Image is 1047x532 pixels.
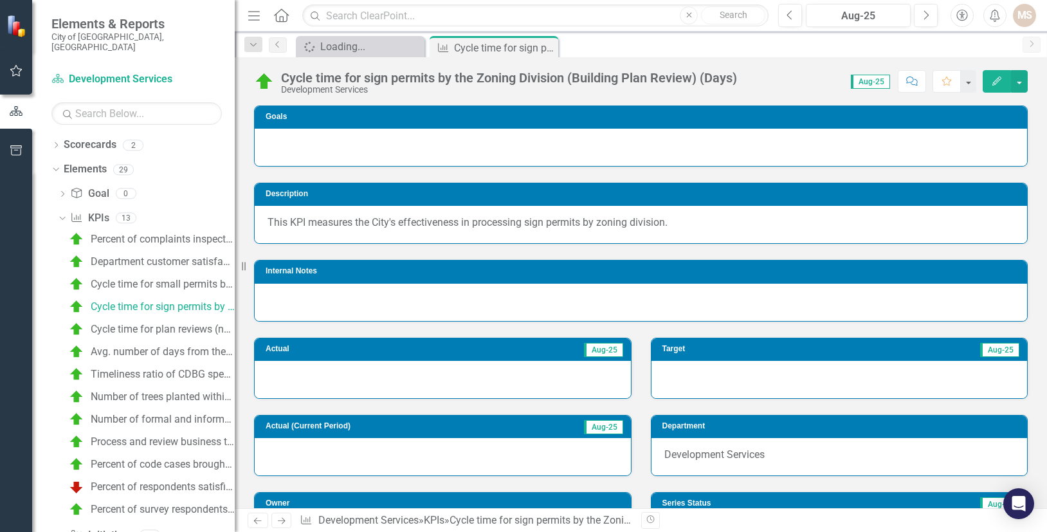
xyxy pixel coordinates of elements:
h3: Series Status [662,499,859,508]
img: Below Plan [69,479,84,495]
div: Cycle time for plan reviews (new and major/minor) by the Zoning Division (Development Review Comm... [91,324,235,335]
div: Avg. number of days from the receipt of the resident's application for rehabilitation assistance ... [91,346,235,358]
button: Search [701,6,765,24]
a: Percent of code cases brought into voluntary compliance prior to administrative/judicial process [66,454,235,475]
span: Aug-25 [584,343,623,357]
a: Avg. number of days from the receipt of the resident's application for rehabilitation assistance ... [66,342,235,362]
span: Aug-25 [851,75,890,89]
small: City of [GEOGRAPHIC_DATA], [GEOGRAPHIC_DATA] [51,32,222,53]
a: Percent of respondents satisfied with City efforts at maintaining the quality of their neighborho... [66,477,235,497]
div: Cycle time for sign permits by the Zoning Division (Building Plan Review) (Days) [281,71,737,85]
div: Number of trees planted within the City per year [91,391,235,403]
a: Department customer satisfaction rating [66,252,235,272]
button: Aug-25 [806,4,911,27]
a: KPIs [424,514,444,526]
h3: Goals [266,113,1021,121]
div: Number of formal and informal neighborhood partnerships & NWI events each year [91,414,235,425]
div: Cycle time for sign permits by the Zoning Division (Building Plan Review) (Days) [454,40,555,56]
img: On Target [69,322,84,337]
img: On Target [69,434,84,450]
input: Search Below... [51,102,222,125]
div: Process and review business tax applications within 7 business days [91,436,235,448]
h3: Description [266,190,1021,198]
button: MS [1013,4,1036,27]
span: This KPI measures the City's effectiveness in processing sign permits by zoning division. [268,216,668,228]
div: 13 [116,213,136,224]
a: Cycle time for sign permits by the Zoning Division (Building Plan Review) (Days) [66,297,235,317]
div: 0 [116,188,136,199]
span: Development Services [664,448,765,461]
a: Goal [70,187,109,201]
div: Loading... [320,39,421,55]
img: On Target [69,277,84,292]
a: Timeliness ratio of CDBG spending: annual CDBG allocation available by [DATE] [66,364,235,385]
img: On Target [69,254,84,270]
div: Percent of survey respondents satisfied with the City's efforts to support quality neighborhoods ... [91,504,235,515]
div: Department customer satisfaction rating [91,256,235,268]
img: On Target [69,299,84,315]
a: Cycle time for plan reviews (new and major/minor) by the Zoning Division (Development Review Comm... [66,319,235,340]
a: Number of formal and informal neighborhood partnerships & NWI events each year [66,409,235,430]
div: Open Intercom Messenger [1003,488,1034,519]
div: 29 [113,164,134,175]
div: Timeliness ratio of CDBG spending: annual CDBG allocation available by [DATE] [91,369,235,380]
h3: Owner [266,499,624,508]
a: Elements [64,162,107,177]
div: Cycle time for sign permits by the Zoning Division (Building Plan Review) (Days) [91,301,235,313]
img: On Target [69,412,84,427]
a: Process and review business tax applications within 7 business days [66,432,235,452]
a: Cycle time for small permits by the Zoning Division (Building Plan Review) (Days) [66,274,235,295]
h3: Actual (Current Period) [266,422,508,430]
img: On Target [69,457,84,472]
h3: Department [662,422,1021,430]
div: Development Services [281,85,737,95]
h3: Internal Notes [266,267,1021,275]
a: Loading... [299,39,421,55]
div: Cycle time for small permits by the Zoning Division (Building Plan Review) (Days) [91,279,235,290]
div: Percent of code cases brought into voluntary compliance prior to administrative/judicial process [91,459,235,470]
span: Search [720,10,747,20]
span: Aug-25 [980,497,1019,511]
a: KPIs [70,211,109,226]
img: On Target [69,344,84,360]
div: » » [300,513,631,528]
span: Aug-25 [980,343,1019,357]
a: Development Services [318,514,419,526]
img: ClearPoint Strategy [6,15,29,37]
span: Elements & Reports [51,16,222,32]
input: Search ClearPoint... [302,5,769,27]
a: Number of trees planted within the City per year [66,387,235,407]
img: On Target [69,389,84,405]
img: On Target [254,71,275,92]
h3: Target [662,345,792,353]
a: Development Services [51,72,212,87]
a: Percent of survey respondents satisfied with the City's efforts to support quality neighborhoods ... [66,499,235,520]
h3: Actual [266,345,397,353]
img: On Target [69,502,84,517]
div: Percent of complaints inspected [DATE] (New FY24) [91,234,235,245]
img: On Target [69,232,84,247]
div: Percent of respondents satisfied with City efforts at maintaining the quality of their neighborho... [91,481,235,493]
span: Aug-25 [584,420,623,434]
img: On Target [69,367,84,382]
div: Cycle time for sign permits by the Zoning Division (Building Plan Review) (Days) [450,514,812,526]
a: Scorecards [64,138,116,152]
a: Percent of complaints inspected [DATE] (New FY24) [66,229,235,250]
div: Aug-25 [810,8,906,24]
div: 2 [123,140,143,151]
